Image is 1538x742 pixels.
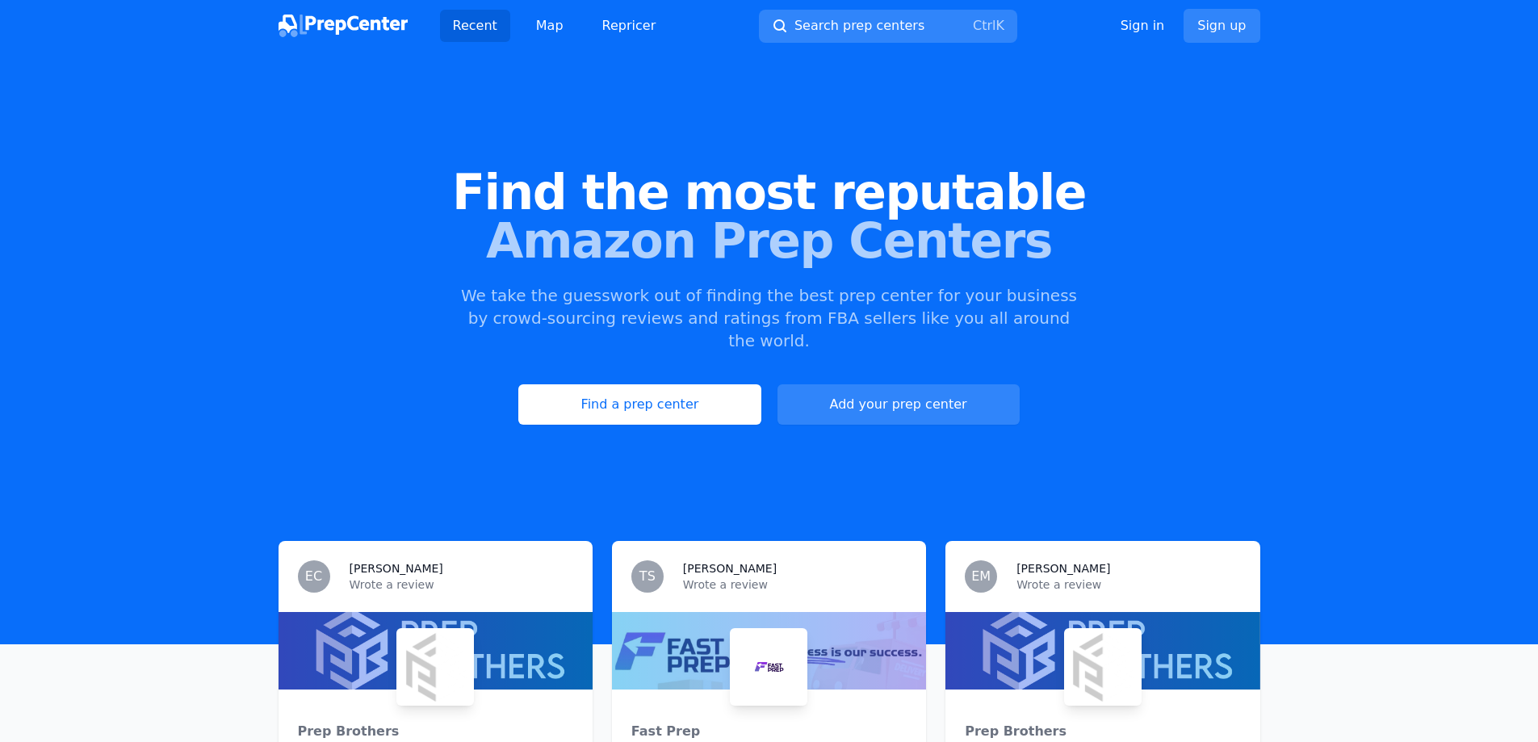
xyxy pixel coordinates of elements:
[973,18,995,33] kbd: Ctrl
[639,570,656,583] span: TS
[1121,16,1165,36] a: Sign in
[459,284,1079,352] p: We take the guesswork out of finding the best prep center for your business by crowd-sourcing rev...
[440,10,510,42] a: Recent
[518,384,761,425] a: Find a prep center
[683,560,777,576] h3: [PERSON_NAME]
[1067,631,1138,702] img: Prep Brothers
[777,384,1020,425] button: Add your prep center
[350,576,573,593] p: Wrote a review
[733,631,804,702] img: Fast Prep
[683,576,907,593] p: Wrote a review
[298,722,573,741] div: Prep Brothers
[523,10,576,42] a: Map
[1016,576,1240,593] p: Wrote a review
[759,10,1017,43] button: Search prep centersCtrlK
[400,631,471,702] img: Prep Brothers
[794,16,924,36] span: Search prep centers
[971,570,991,583] span: EM
[305,570,322,583] span: EC
[965,722,1240,741] div: Prep Brothers
[350,560,443,576] h3: [PERSON_NAME]
[1016,560,1110,576] h3: [PERSON_NAME]
[26,168,1512,216] span: Find the most reputable
[631,722,907,741] div: Fast Prep
[589,10,669,42] a: Repricer
[1184,9,1259,43] a: Sign up
[995,18,1004,33] kbd: K
[279,15,408,37] img: PrepCenter
[26,216,1512,265] span: Amazon Prep Centers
